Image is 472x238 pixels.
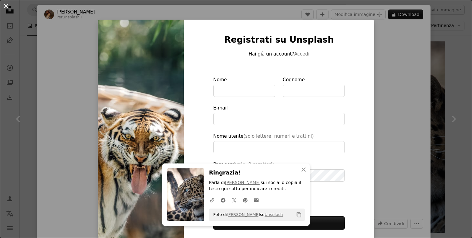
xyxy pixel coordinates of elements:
label: Nome utente [213,132,345,153]
a: [PERSON_NAME] [227,212,260,217]
span: Foto di su [210,210,283,220]
a: Condividi su Facebook [218,194,229,206]
a: [PERSON_NAME] [225,180,261,185]
span: (min. 8 caratteri) [235,162,274,167]
label: Cognome [283,76,345,97]
p: Hai già un account? [213,50,345,58]
button: Copia negli appunti [294,209,304,220]
a: Condividi su Twitter [229,194,240,206]
input: Cognome [283,85,345,97]
span: (solo lettere, numeri e trattini) [243,133,314,139]
p: Parla di sui social o copia il testo qui sotto per indicare i crediti. [209,180,305,192]
input: Nome [213,85,275,97]
label: E-mail [213,104,345,125]
label: Password [213,161,345,182]
input: E-mail [213,113,345,125]
a: Unsplash [265,212,283,217]
label: Nome [213,76,275,97]
input: Nome utente(solo lettere, numeri e trattini) [213,141,345,153]
button: Accedi [294,50,309,58]
a: Condividi su Pinterest [240,194,251,206]
h3: Ringrazia! [209,168,305,177]
h1: Registrati su Unsplash [213,34,345,45]
a: Condividi per email [251,194,262,206]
